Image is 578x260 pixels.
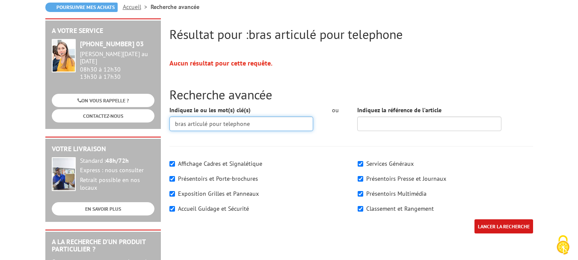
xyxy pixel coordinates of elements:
div: ou [326,106,344,114]
label: Présentoirs et Porte-brochures [178,175,258,182]
input: Affichage Cadres et Signalétique [169,161,175,167]
img: widget-livraison.jpg [52,157,76,191]
img: widget-service.jpg [52,39,76,72]
li: Recherche avancée [151,3,199,11]
strong: [PHONE_NUMBER] 03 [80,39,144,48]
input: LANCER LA RECHERCHE [474,219,533,233]
label: Classement et Rangement [366,205,434,212]
input: Classement et Rangement [358,206,363,212]
input: Services Généraux [358,161,363,167]
label: Exposition Grilles et Panneaux [178,190,259,197]
h2: A la recherche d'un produit particulier ? [52,238,154,253]
label: Accueil Guidage et Sécurité [178,205,249,212]
div: [PERSON_NAME][DATE] au [DATE] [80,51,154,65]
strong: Aucun résultat pour cette requête. [169,59,273,67]
h2: Votre livraison [52,145,154,153]
div: Retrait possible en nos locaux [80,176,154,192]
a: CONTACTEZ-NOUS [52,109,154,123]
div: Standard : [80,157,154,165]
input: Présentoirs et Porte-brochures [169,176,175,182]
label: Services Généraux [366,160,414,167]
input: Présentoirs Presse et Journaux [358,176,363,182]
button: Cookies (fenêtre modale) [548,231,578,260]
label: Présentoirs Presse et Journaux [366,175,446,182]
label: Affichage Cadres et Signalétique [178,160,262,167]
input: Présentoirs Multimédia [358,191,363,197]
input: Exposition Grilles et Panneaux [169,191,175,197]
a: Accueil [123,3,151,11]
a: Poursuivre mes achats [45,3,118,12]
div: Express : nous consulter [80,167,154,174]
h2: Recherche avancée [169,87,533,102]
a: EN SAVOIR PLUS [52,202,154,215]
div: 08h30 à 12h30 13h30 à 17h30 [80,51,154,80]
img: Cookies (fenêtre modale) [552,234,574,256]
label: Indiquez la référence de l'article [357,106,442,114]
h2: Résultat pour : [169,27,533,41]
label: Indiquez le ou les mot(s) clé(s) [169,106,251,114]
a: ON VOUS RAPPELLE ? [52,94,154,107]
span: bras articulé pour telephone [249,26,403,42]
h2: A votre service [52,27,154,35]
strong: 48h/72h [106,157,129,164]
label: Présentoirs Multimédia [366,190,427,197]
input: Accueil Guidage et Sécurité [169,206,175,212]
